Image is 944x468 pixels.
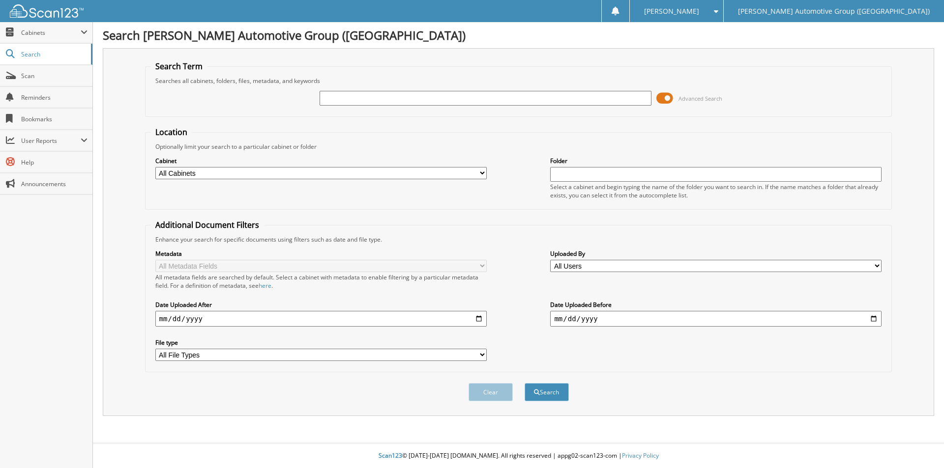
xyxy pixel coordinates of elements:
[150,77,887,85] div: Searches all cabinets, folders, files, metadata, and keywords
[150,235,887,244] div: Enhance your search for specific documents using filters such as date and file type.
[21,180,88,188] span: Announcements
[644,8,699,14] span: [PERSON_NAME]
[678,95,722,102] span: Advanced Search
[550,157,882,165] label: Folder
[10,4,84,18] img: scan123-logo-white.svg
[738,8,930,14] span: [PERSON_NAME] Automotive Group ([GEOGRAPHIC_DATA])
[21,93,88,102] span: Reminders
[550,301,882,309] label: Date Uploaded Before
[525,383,569,401] button: Search
[550,183,882,199] div: Select a cabinet and begin typing the name of the folder you want to search in. If the name match...
[21,50,86,58] span: Search
[150,142,887,151] div: Optionally limit your search to a particular cabinet or folder
[155,311,487,327] input: start
[150,61,207,72] legend: Search Term
[155,249,487,258] label: Metadata
[379,451,402,460] span: Scan123
[155,301,487,309] label: Date Uploaded After
[150,220,264,230] legend: Additional Document Filters
[550,311,882,327] input: end
[150,127,192,138] legend: Location
[622,451,659,460] a: Privacy Policy
[21,72,88,80] span: Scan
[21,28,81,37] span: Cabinets
[93,444,944,468] div: © [DATE]-[DATE] [DOMAIN_NAME]. All rights reserved | appg02-scan123-com |
[155,338,487,347] label: File type
[259,281,271,290] a: here
[103,27,934,43] h1: Search [PERSON_NAME] Automotive Group ([GEOGRAPHIC_DATA])
[155,157,487,165] label: Cabinet
[469,383,513,401] button: Clear
[550,249,882,258] label: Uploaded By
[21,115,88,123] span: Bookmarks
[21,158,88,166] span: Help
[155,273,487,290] div: All metadata fields are searched by default. Select a cabinet with metadata to enable filtering b...
[21,137,81,145] span: User Reports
